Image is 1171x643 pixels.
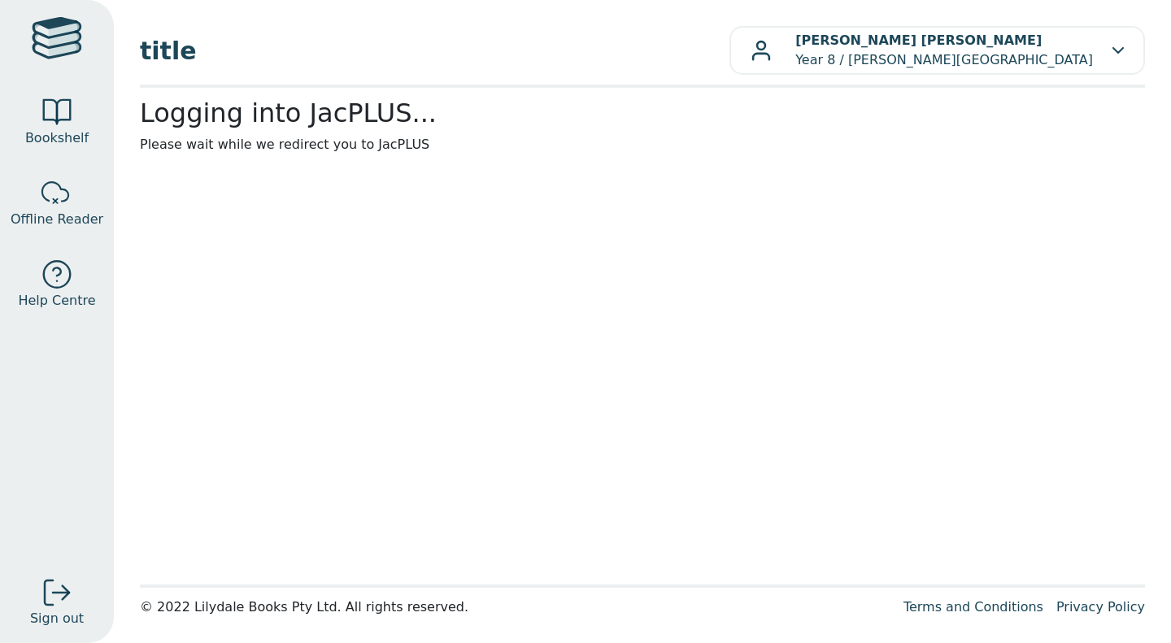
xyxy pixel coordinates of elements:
[1056,599,1145,615] a: Privacy Policy
[903,599,1043,615] a: Terms and Conditions
[795,33,1042,48] b: [PERSON_NAME] [PERSON_NAME]
[140,98,1145,128] h2: Logging into JacPLUS...
[18,291,95,311] span: Help Centre
[140,597,890,617] div: © 2022 Lilydale Books Pty Ltd. All rights reserved.
[140,135,1145,154] p: Please wait while we redirect you to JacPLUS
[30,609,84,628] span: Sign out
[729,26,1145,75] button: [PERSON_NAME] [PERSON_NAME]Year 8 / [PERSON_NAME][GEOGRAPHIC_DATA]
[140,33,729,69] span: title
[795,31,1093,70] p: Year 8 / [PERSON_NAME][GEOGRAPHIC_DATA]
[11,210,103,229] span: Offline Reader
[25,128,89,148] span: Bookshelf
